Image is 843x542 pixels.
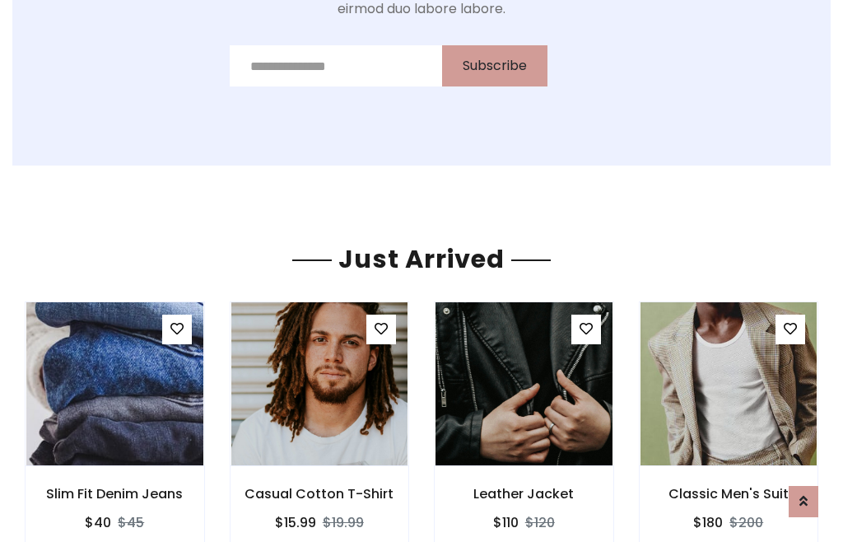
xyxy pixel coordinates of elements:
[729,513,763,532] del: $200
[323,513,364,532] del: $19.99
[693,515,723,530] h6: $180
[118,513,144,532] del: $45
[493,515,519,530] h6: $110
[85,515,111,530] h6: $40
[640,486,818,502] h6: Classic Men's Suit
[275,515,316,530] h6: $15.99
[26,486,204,502] h6: Slim Fit Denim Jeans
[435,486,613,502] h6: Leather Jacket
[525,513,555,532] del: $120
[332,241,511,277] span: Just Arrived
[442,45,547,86] button: Subscribe
[231,486,409,502] h6: Casual Cotton T-Shirt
